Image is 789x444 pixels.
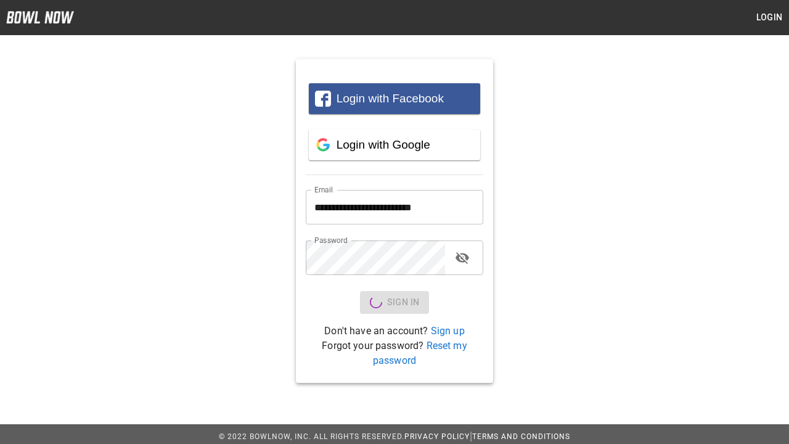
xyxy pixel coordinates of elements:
button: Login with Google [309,129,480,160]
span: Login with Google [337,138,430,151]
a: Sign up [431,325,465,337]
button: Login with Facebook [309,83,480,114]
span: © 2022 BowlNow, Inc. All Rights Reserved. [219,432,404,441]
p: Don't have an account? [306,324,483,339]
img: logo [6,11,74,23]
span: Login with Facebook [337,92,444,105]
a: Reset my password [373,340,467,366]
a: Terms and Conditions [472,432,570,441]
a: Privacy Policy [404,432,470,441]
button: toggle password visibility [450,245,475,270]
p: Forgot your password? [306,339,483,368]
button: Login [750,6,789,29]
